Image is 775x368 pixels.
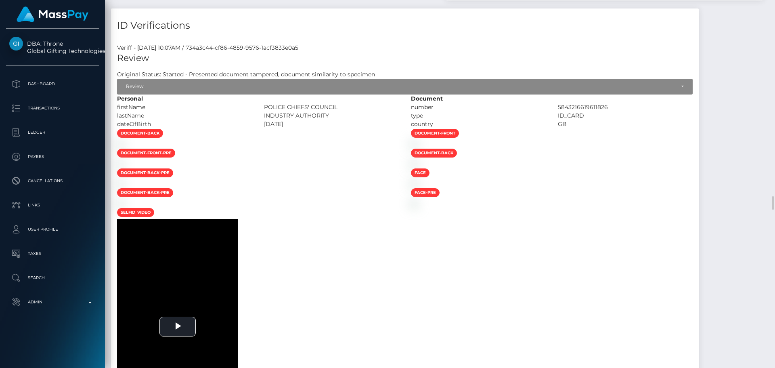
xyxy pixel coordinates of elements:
[111,44,699,52] div: Veriff - [DATE] 10:07AM / 734a3c44-cf86-4859-9576-1acf3833e0a5
[111,111,258,120] div: lastName
[6,147,99,167] a: Payees
[6,195,99,215] a: Links
[159,317,196,336] button: Play Video
[126,83,675,90] div: Review
[9,175,96,187] p: Cancellations
[117,52,693,65] h5: Review
[411,188,440,197] span: face-pre
[9,248,96,260] p: Taxes
[111,120,258,128] div: dateOfBirth
[411,181,417,187] img: ed7e77fd-cdd6-4598-bdf6-279e6e192d37
[6,122,99,143] a: Ledger
[117,188,173,197] span: document-back-pre
[9,78,96,90] p: Dashboard
[6,268,99,288] a: Search
[111,103,258,111] div: firstName
[405,103,552,111] div: number
[6,244,99,264] a: Taxes
[405,120,552,128] div: country
[6,219,99,240] a: User Profile
[6,171,99,191] a: Cancellations
[411,149,457,158] span: document-back
[411,161,417,167] img: 8dd8a558-6f8d-41f0-a1ca-960698b818d0
[117,208,154,217] span: selfid_video
[117,161,124,167] img: 03e75405-617c-4e29-bed1-05b975ee4867
[117,168,173,177] span: document-back-pre
[9,151,96,163] p: Payees
[552,103,699,111] div: 5843216619611826
[9,272,96,284] p: Search
[6,74,99,94] a: Dashboard
[258,120,405,128] div: [DATE]
[258,111,405,120] div: INDUSTRY AUTHORITY
[117,19,693,33] h4: ID Verifications
[258,103,405,111] div: POLICE CHIEFS' COUNCIL
[117,141,124,147] img: 7b294a04-2d7a-478d-afcc-d3944ebd3898
[552,120,699,128] div: GB
[6,292,99,312] a: Admin
[117,79,693,94] button: Review
[9,223,96,236] p: User Profile
[411,200,417,207] img: 0bf6db7d-4980-41b5-86b5-224b1d467106
[117,200,124,207] img: 0f770869-61b2-4ddf-ac62-892bf512056d
[405,111,552,120] div: type
[117,149,175,158] span: document-front-pre
[6,40,99,55] span: DBA: Throne Global Gifting Technologies Inc
[9,37,23,50] img: Global Gifting Technologies Inc
[117,181,124,187] img: b08a2f45-9e02-4338-8f86-1681b8bdace6
[117,129,163,138] span: document-back
[9,102,96,114] p: Transactions
[6,98,99,118] a: Transactions
[9,199,96,211] p: Links
[117,95,143,102] strong: Personal
[411,168,429,177] span: face
[552,111,699,120] div: ID_CARD
[411,141,417,147] img: 1d966555-c9de-4943-a18c-f198e604f312
[117,71,375,78] h7: Original Status: Started - Presented document tampered, document similarity to specimen
[17,6,88,22] img: MassPay Logo
[411,129,459,138] span: document-front
[411,95,443,102] strong: Document
[9,126,96,139] p: Ledger
[9,296,96,308] p: Admin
